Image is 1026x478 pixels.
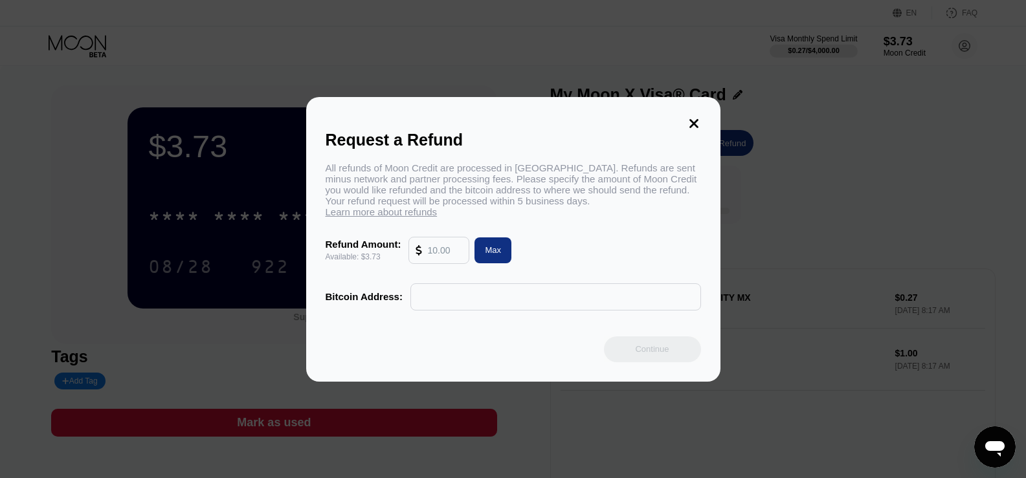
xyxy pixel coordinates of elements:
[485,244,501,255] div: Max
[326,239,401,250] div: Refund Amount:
[469,237,511,263] div: Max
[974,426,1016,468] iframe: Bouton de lancement de la fenêtre de messagerie
[326,252,401,261] div: Available: $3.73
[326,291,403,302] div: Bitcoin Address:
[326,162,701,217] div: All refunds of Moon Credit are processed in [GEOGRAPHIC_DATA]. Refunds are sent minus network and...
[326,206,438,217] span: Learn more about refunds
[427,237,462,263] input: 10.00
[326,131,701,149] div: Request a Refund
